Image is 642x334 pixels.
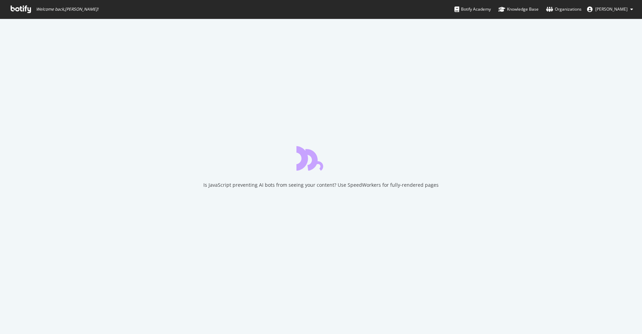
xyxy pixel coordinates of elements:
[582,4,639,15] button: [PERSON_NAME]
[546,6,582,13] div: Organizations
[454,6,491,13] div: Botify Academy
[36,7,98,12] span: Welcome back, [PERSON_NAME] !
[498,6,539,13] div: Knowledge Base
[595,6,628,12] span: Colleen Waters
